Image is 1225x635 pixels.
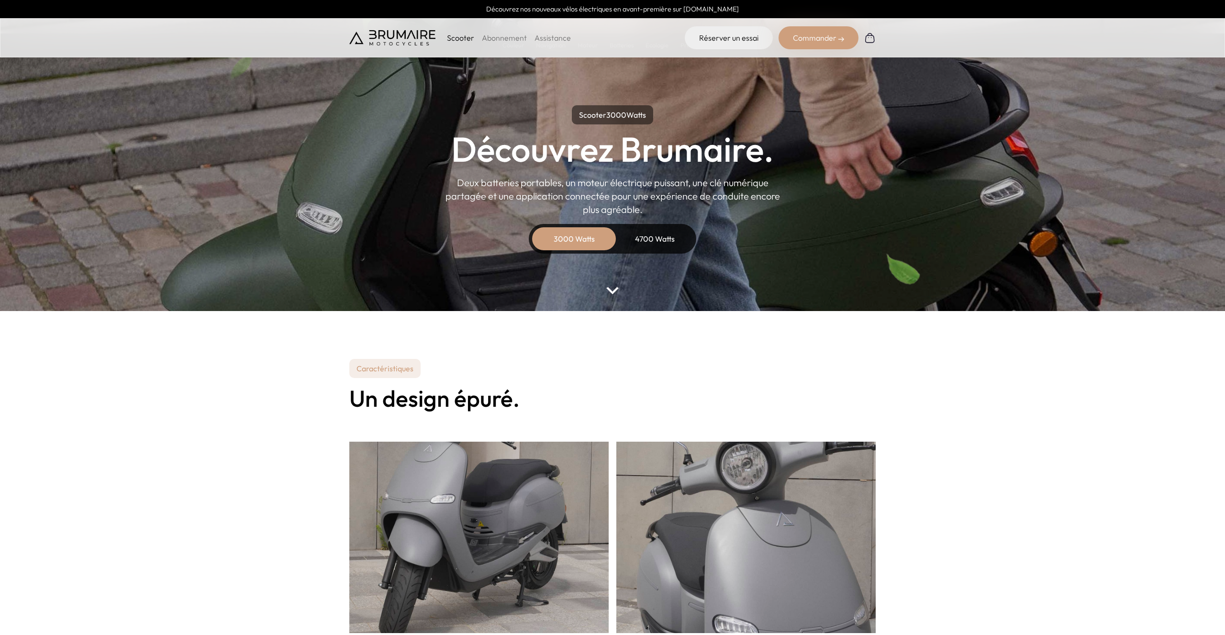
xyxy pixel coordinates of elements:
p: Caractéristiques [349,359,421,378]
h1: Découvrez Brumaire. [451,132,774,167]
img: gris-1.jpeg [349,346,609,633]
a: Réserver un essai [685,26,773,49]
img: right-arrow-2.png [838,36,844,42]
a: Assistance [535,33,571,43]
div: 4700 Watts [616,227,693,250]
img: Brumaire Motocycles [349,30,435,45]
p: Deux batteries portables, un moteur électrique puissant, une clé numérique partagée et une applic... [445,176,780,216]
p: Scooter [447,32,474,44]
h2: Un design épuré. [349,386,876,411]
img: gris-3.jpeg [616,346,876,633]
span: 3000 [606,110,626,120]
img: arrow-bottom.png [606,287,619,294]
div: Commander [779,26,858,49]
p: Scooter Watts [572,105,653,124]
div: 3000 Watts [536,227,612,250]
img: Panier [864,32,876,44]
a: Abonnement [482,33,527,43]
